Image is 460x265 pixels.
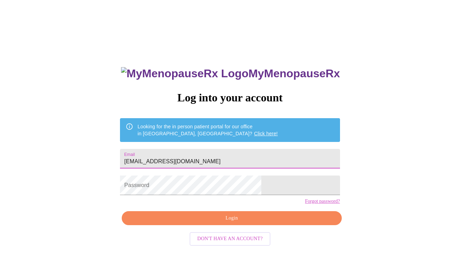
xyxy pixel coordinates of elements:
h3: Log into your account [120,91,340,104]
img: MyMenopauseRx Logo [121,67,248,80]
span: Login [130,214,333,223]
a: Click here! [254,131,278,136]
span: Don't have an account? [197,235,263,243]
div: Looking for the in person patient portal for our office in [GEOGRAPHIC_DATA], [GEOGRAPHIC_DATA]? [137,120,278,140]
button: Don't have an account? [190,232,270,246]
button: Login [122,211,341,225]
h3: MyMenopauseRx [121,67,340,80]
a: Forgot password? [305,199,340,204]
a: Don't have an account? [188,235,272,241]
